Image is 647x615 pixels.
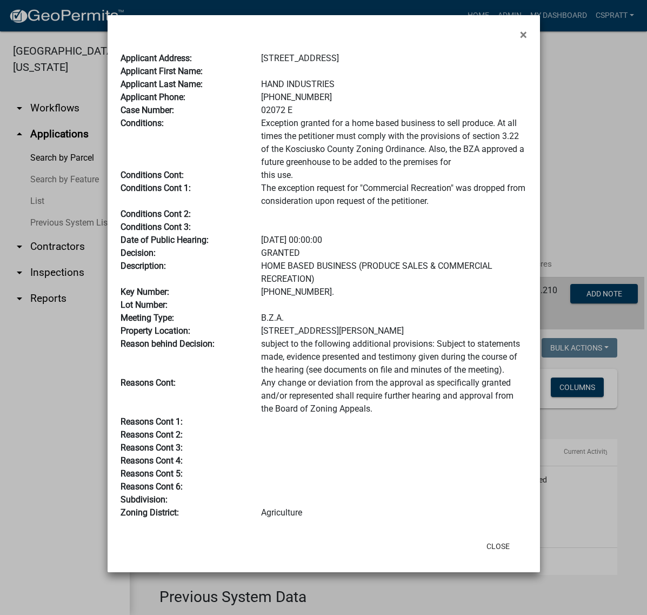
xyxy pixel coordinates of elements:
[511,19,536,50] button: Close
[253,376,535,415] div: Any change or deviation from the approval as specifically granted and/or represented shall requir...
[121,287,169,297] b: Key Number:
[121,261,166,271] b: Description:
[253,169,535,182] div: this use.
[253,182,535,208] div: The exception request for "Commercial Recreation" was dropped from consideration upon request of ...
[253,247,535,260] div: GRANTED
[121,494,168,505] b: Subdivision:
[121,170,184,180] b: Conditions Cont:
[121,378,176,388] b: Reasons Cont:
[478,537,518,556] button: Close
[121,53,192,63] b: Applicant Address:
[121,235,209,245] b: Date of Public Hearing:
[121,416,183,427] b: Reasons Cont 1:
[121,468,183,479] b: Reasons Cont 5:
[253,286,535,299] div: [PHONE_NUMBER].
[121,222,191,232] b: Conditions Cont 3:
[520,27,527,42] span: ×
[253,260,535,286] div: HOME BASED BUSINESS (PRODUCE SALES & COMMERCIAL RECREATION)
[121,313,174,323] b: Meeting Type:
[253,325,535,338] div: [STREET_ADDRESS][PERSON_NAME]
[121,429,183,440] b: Reasons Cont 2:
[121,300,168,310] b: Lot Number:
[121,507,179,518] b: Zoning District:
[121,118,164,128] b: Conditions:
[121,326,190,336] b: Property Location:
[121,183,191,193] b: Conditions Cont 1:
[253,506,535,519] div: Agriculture
[253,338,535,376] div: subject to the following additional provisions: Subject to statements made, evidence presented an...
[121,339,215,349] b: Reason behind Decision:
[121,79,203,89] b: Applicant Last Name:
[253,104,535,117] div: 02072 E
[121,92,185,102] b: Applicant Phone:
[121,442,183,453] b: Reasons Cont 3:
[253,52,535,65] div: [STREET_ADDRESS]
[121,481,183,492] b: Reasons Cont 6:
[253,117,535,169] div: Exception granted for a home based business to sell produce. At all times the petitioner must com...
[253,312,535,325] div: B.Z.A.
[121,66,203,76] b: Applicant First Name:
[121,455,183,466] b: Reasons Cont 4:
[253,234,535,247] div: [DATE] 00:00:00
[121,209,191,219] b: Conditions Cont 2:
[253,78,535,91] div: HAND INDUSTRIES
[121,248,156,258] b: Decision:
[253,91,535,104] div: [PHONE_NUMBER]
[121,105,174,115] b: Case Number:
